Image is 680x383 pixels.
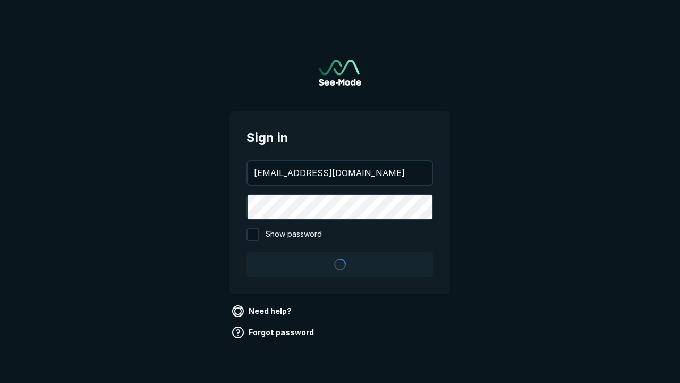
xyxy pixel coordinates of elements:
img: See-Mode Logo [319,60,361,86]
a: Forgot password [229,324,318,341]
input: your@email.com [248,161,432,185]
a: Go to sign in [319,60,361,86]
span: Show password [266,228,322,241]
a: Need help? [229,303,296,320]
span: Sign in [246,128,433,147]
